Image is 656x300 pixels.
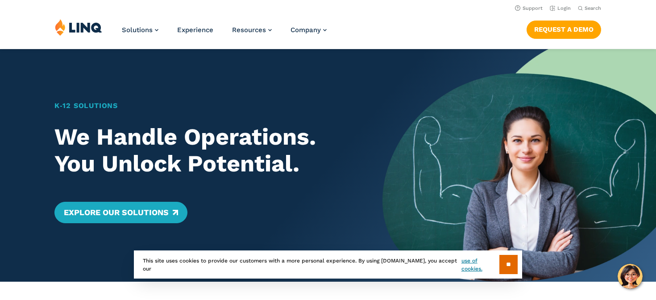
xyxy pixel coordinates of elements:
h1: K‑12 Solutions [54,100,356,111]
div: This site uses cookies to provide our customers with a more personal experience. By using [DOMAIN... [134,250,522,279]
span: Resources [232,26,266,34]
a: Solutions [122,26,158,34]
button: Open Search Bar [578,5,601,12]
a: Resources [232,26,272,34]
a: use of cookies. [461,257,499,273]
a: Login [550,5,571,11]
nav: Primary Navigation [122,19,327,48]
a: Explore Our Solutions [54,202,187,223]
a: Company [291,26,327,34]
img: Home Banner [382,49,656,282]
nav: Button Navigation [527,19,601,38]
a: Support [515,5,543,11]
span: Search [585,5,601,11]
img: LINQ | K‑12 Software [55,19,102,36]
a: Experience [177,26,213,34]
span: Company [291,26,321,34]
a: Request a Demo [527,21,601,38]
button: Hello, have a question? Let’s chat. [618,264,643,289]
span: Solutions [122,26,153,34]
h2: We Handle Operations. You Unlock Potential. [54,124,356,177]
